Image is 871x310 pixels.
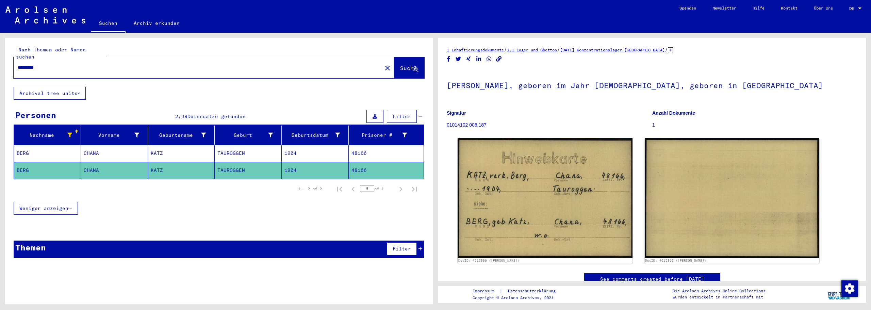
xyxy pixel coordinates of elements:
div: Nachname [17,130,81,141]
mat-label: Nach Themen oder Namen suchen [16,47,86,60]
div: 1 – 2 of 2 [298,186,322,192]
button: Previous page [346,182,360,196]
mat-cell: TAUROGGEN [215,145,282,162]
a: DocID: 4515966 ([PERSON_NAME]) [645,259,706,262]
button: Clear [381,61,394,75]
span: Filter [393,113,411,119]
div: Geburtsname [151,132,206,139]
span: / [178,113,181,119]
mat-header-cell: Vorname [81,126,148,145]
img: Zustimmung ändern [841,280,858,297]
a: Archiv erkunden [126,15,188,31]
a: Datenschutzerklärung [503,288,564,295]
span: DE [849,6,857,11]
div: Nachname [17,132,72,139]
a: 1 Inhaftierungsdokumente [447,47,504,52]
span: Weniger anzeigen [19,205,68,211]
h1: [PERSON_NAME], geboren im Jahr [DEMOGRAPHIC_DATA], geboren in [GEOGRAPHIC_DATA] [447,70,857,100]
button: Copy link [495,55,503,63]
mat-header-cell: Prisoner # [349,126,424,145]
mat-cell: 1904 [282,162,349,179]
div: Vorname [84,130,148,141]
button: Archival tree units [14,87,86,100]
button: Filter [387,110,417,123]
button: Share on Facebook [445,55,452,63]
p: Die Arolsen Archives Online-Collections [673,288,766,294]
mat-cell: 48166 [349,145,424,162]
button: Share on Xing [465,55,472,63]
div: Prisoner # [351,130,415,141]
button: Weniger anzeigen [14,202,78,215]
mat-cell: TAUROGGEN [215,162,282,179]
p: Copyright © Arolsen Archives, 2021 [473,295,564,301]
button: First page [333,182,346,196]
div: Geburt‏ [217,132,273,139]
div: of 1 [360,185,394,192]
a: Suchen [91,15,126,33]
img: 002.jpg [645,138,820,258]
span: / [557,47,560,53]
span: 39 [181,113,187,119]
span: / [665,47,668,53]
span: Filter [393,246,411,252]
span: 2 [175,113,178,119]
a: DocID: 4515966 ([PERSON_NAME]) [458,259,520,262]
mat-cell: CHANA [81,162,148,179]
span: Datensätze gefunden [187,113,246,119]
mat-cell: KATZ [148,162,215,179]
button: Suche [394,57,424,78]
mat-cell: BERG [14,162,81,179]
div: Geburtsname [151,130,215,141]
div: Personen [15,109,56,121]
img: yv_logo.png [826,285,852,303]
button: Share on LinkedIn [475,55,482,63]
button: Filter [387,242,417,255]
mat-cell: CHANA [81,145,148,162]
mat-cell: BERG [14,145,81,162]
div: Geburtsdatum [284,130,348,141]
p: wurden entwickelt in Partnerschaft mit [673,294,766,300]
mat-header-cell: Geburt‏ [215,126,282,145]
div: | [473,288,564,295]
img: 001.jpg [458,138,632,258]
a: 01014102 008.187 [447,122,487,128]
span: Suche [400,65,417,71]
a: [DATE] Konzentrationslager [GEOGRAPHIC_DATA] [560,47,665,52]
a: 1.1 Lager und Ghettos [507,47,557,52]
div: Zustimmung ändern [841,280,857,296]
div: Vorname [84,132,139,139]
mat-icon: close [383,64,392,72]
mat-header-cell: Geburtsdatum [282,126,349,145]
div: Geburt‏ [217,130,281,141]
b: Anzahl Dokumente [652,110,695,116]
span: / [504,47,507,53]
img: Arolsen_neg.svg [5,6,85,23]
mat-header-cell: Nachname [14,126,81,145]
mat-cell: KATZ [148,145,215,162]
a: See comments created before [DATE] [600,276,704,283]
p: 1 [652,121,857,129]
button: Share on WhatsApp [486,55,493,63]
a: Impressum [473,288,499,295]
div: Prisoner # [351,132,407,139]
div: Geburtsdatum [284,132,340,139]
mat-header-cell: Geburtsname [148,126,215,145]
button: Share on Twitter [455,55,462,63]
button: Last page [408,182,421,196]
div: Themen [15,241,46,254]
mat-cell: 1904 [282,145,349,162]
mat-cell: 48166 [349,162,424,179]
b: Signatur [447,110,466,116]
button: Next page [394,182,408,196]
